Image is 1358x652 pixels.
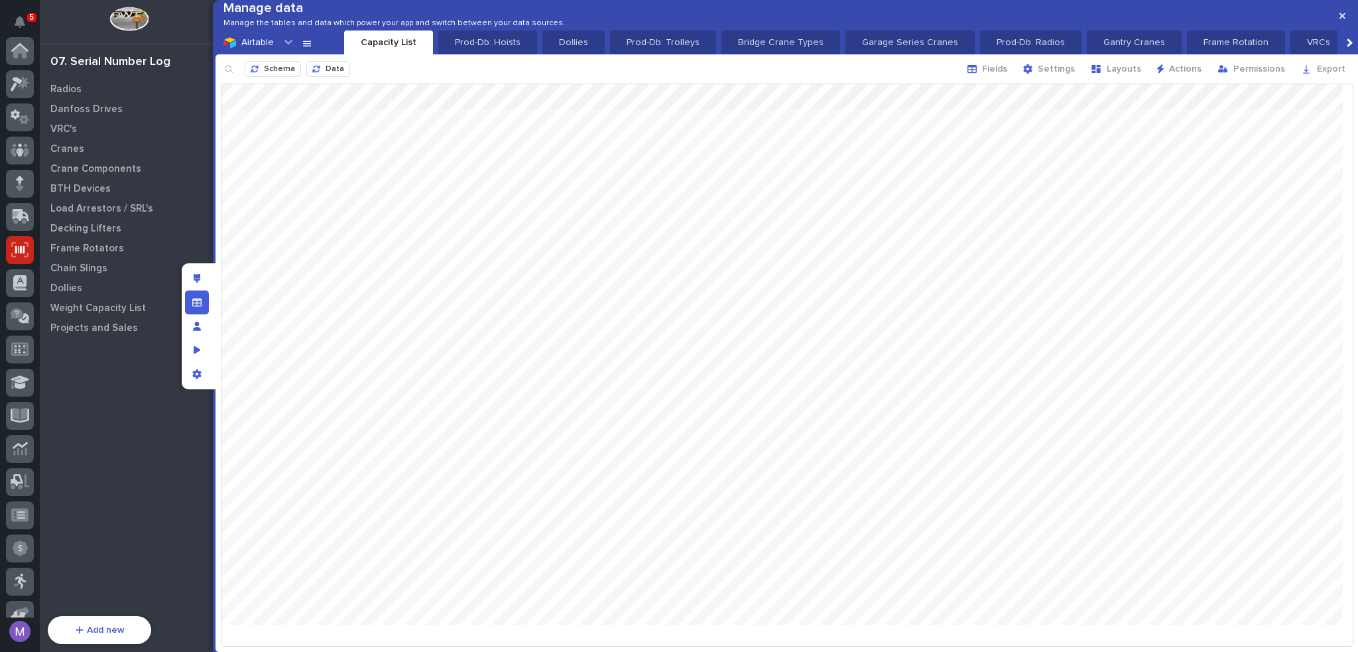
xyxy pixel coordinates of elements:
[1149,58,1210,80] button: Actions
[40,119,219,139] a: VRC's
[40,298,219,318] a: Weight Capacity List
[29,13,34,22] p: 5
[1107,63,1141,75] span: Layouts
[50,243,124,255] p: Frame Rotators
[1233,63,1285,75] span: Permissions
[50,183,111,195] p: BTH Devices
[50,263,107,275] p: Chain Slings
[988,36,1074,49] p: Prod-Db: Radios
[264,64,295,75] span: Schema
[1038,63,1075,75] span: Settings
[50,163,141,175] p: Crane Components
[40,99,219,119] a: Danfoss Drives
[306,61,350,77] button: Data
[185,267,209,291] div: Edit layout
[50,103,123,115] p: Danfoss Drives
[6,8,34,36] button: Notifications
[853,36,967,49] p: Garage Series Cranes
[17,16,34,37] div: Notifications5
[1298,36,1339,49] p: VRCs
[326,64,344,75] span: Data
[50,223,121,235] p: Decking Lifters
[550,36,597,49] p: Dollies
[1015,58,1083,80] button: Settings
[40,139,219,159] a: Cranes
[446,36,529,49] p: Prod-Db: Hoists
[40,238,219,258] a: Frame Rotators
[1095,36,1174,49] p: Gantry Cranes
[185,362,209,386] div: App settings
[959,58,1015,80] button: Fields
[40,258,219,278] a: Chain Slings
[50,283,82,294] p: Dollies
[1209,58,1293,80] button: Permissions
[40,278,219,298] a: Dollies
[241,38,274,47] span: Airtable
[1317,63,1345,75] span: Export
[729,36,832,49] p: Bridge Crane Types
[40,218,219,238] a: Decking Lifters
[40,79,219,99] a: Radios
[1169,63,1202,75] span: Actions
[40,159,219,178] a: Crane Components
[40,318,219,338] a: Projects and Sales
[185,314,209,338] div: Manage users
[40,178,219,198] a: BTH Devices
[185,291,209,314] div: Manage fields and data
[185,338,209,362] div: Preview as
[1083,58,1149,80] button: Layouts
[48,616,151,644] button: Add new
[352,36,425,49] p: Capacity List
[50,143,84,155] p: Cranes
[223,19,565,28] p: Manage the tables and data which power your app and switch between your data sources.
[109,7,149,31] img: Workspace Logo
[50,123,77,135] p: VRC's
[618,36,708,49] p: Prod-Db: Trolleys
[982,63,1007,75] span: Fields
[1316,608,1351,644] iframe: Open customer support
[1195,36,1277,49] p: Frame Rotation
[40,198,219,218] a: Load Arrestors / SRL's
[245,61,301,77] button: Schema
[50,322,138,334] p: Projects and Sales
[1293,58,1353,80] button: Export
[6,618,34,645] button: users-avatar
[50,302,146,314] p: Weight Capacity List
[50,84,82,96] p: Radios
[50,55,170,70] div: 07. Serial Number Log
[50,203,153,215] p: Load Arrestors / SRL's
